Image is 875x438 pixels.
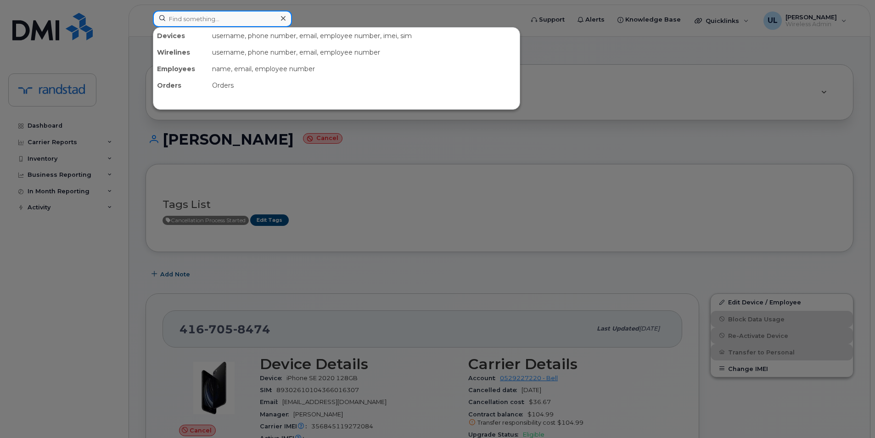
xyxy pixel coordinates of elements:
div: username, phone number, email, employee number [208,44,520,61]
div: name, email, employee number [208,61,520,77]
div: Orders [208,77,520,94]
div: Orders [153,77,208,94]
div: Wirelines [153,44,208,61]
div: Devices [153,28,208,44]
div: Employees [153,61,208,77]
div: username, phone number, email, employee number, imei, sim [208,28,520,44]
